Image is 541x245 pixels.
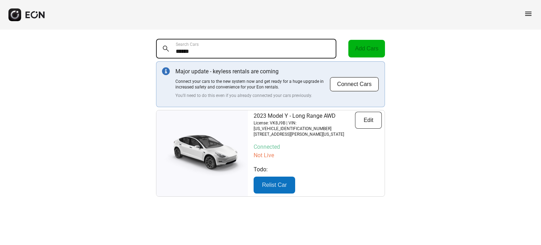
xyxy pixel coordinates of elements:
[254,177,295,194] button: Relist Car
[524,10,533,18] span: menu
[254,120,355,131] p: License: VK8J9B | VIN: [US_VEHICLE_IDENTIFICATION_NUMBER]
[175,93,330,98] p: You'll need to do this even if you already connected your cars previously.
[156,130,248,176] img: car
[254,112,355,120] p: 2023 Model Y - Long Range AWD
[254,143,382,151] p: Connected
[254,165,382,174] p: Todo:
[254,151,382,160] p: Not Live
[175,67,330,76] p: Major update - keyless rentals are coming
[162,67,170,75] img: info
[355,112,382,129] button: Edit
[254,131,355,137] p: [STREET_ADDRESS][PERSON_NAME][US_STATE]
[175,79,330,90] p: Connect your cars to the new system now and get ready for a huge upgrade in increased safety and ...
[176,42,199,47] label: Search Cars
[330,77,379,92] button: Connect Cars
